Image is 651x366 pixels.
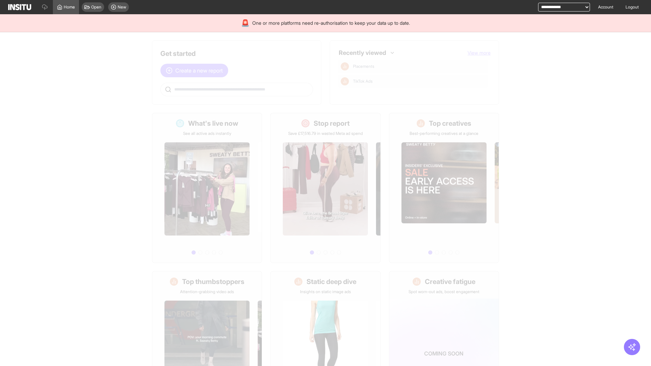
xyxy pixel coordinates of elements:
div: 🚨 [241,18,250,28]
span: Home [64,4,75,10]
span: Open [91,4,101,10]
span: New [118,4,126,10]
span: One or more platforms need re-authorisation to keep your data up to date. [252,20,410,26]
img: Logo [8,4,31,10]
